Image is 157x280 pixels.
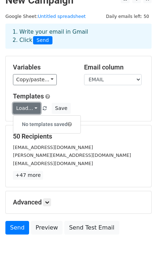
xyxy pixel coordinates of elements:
a: Send [5,221,29,235]
h5: 50 Recipients [13,132,144,140]
a: Send Test Email [64,221,119,235]
a: Load... [13,103,41,114]
small: Google Sheet: [5,14,86,19]
div: 1. Write your email in Gmail 2. Click [7,28,150,44]
span: Daily emails left: 50 [103,13,152,20]
a: Preview [31,221,63,235]
iframe: Chat Widget [121,246,157,280]
h5: Variables [13,63,73,71]
h5: Advanced [13,198,144,206]
button: Save [52,103,70,114]
h5: Email column [84,63,144,71]
small: [PERSON_NAME][EMAIL_ADDRESS][DOMAIN_NAME] [13,153,131,158]
a: Daily emails left: 50 [103,14,152,19]
a: Copy/paste... [13,74,57,85]
h6: No templates saved [13,119,80,130]
a: Untitled spreadsheet [38,14,86,19]
small: [EMAIL_ADDRESS][DOMAIN_NAME] [13,161,93,166]
span: Send [33,36,52,45]
a: +47 more [13,171,43,180]
small: [EMAIL_ADDRESS][DOMAIN_NAME] [13,145,93,150]
a: Templates [13,92,44,100]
